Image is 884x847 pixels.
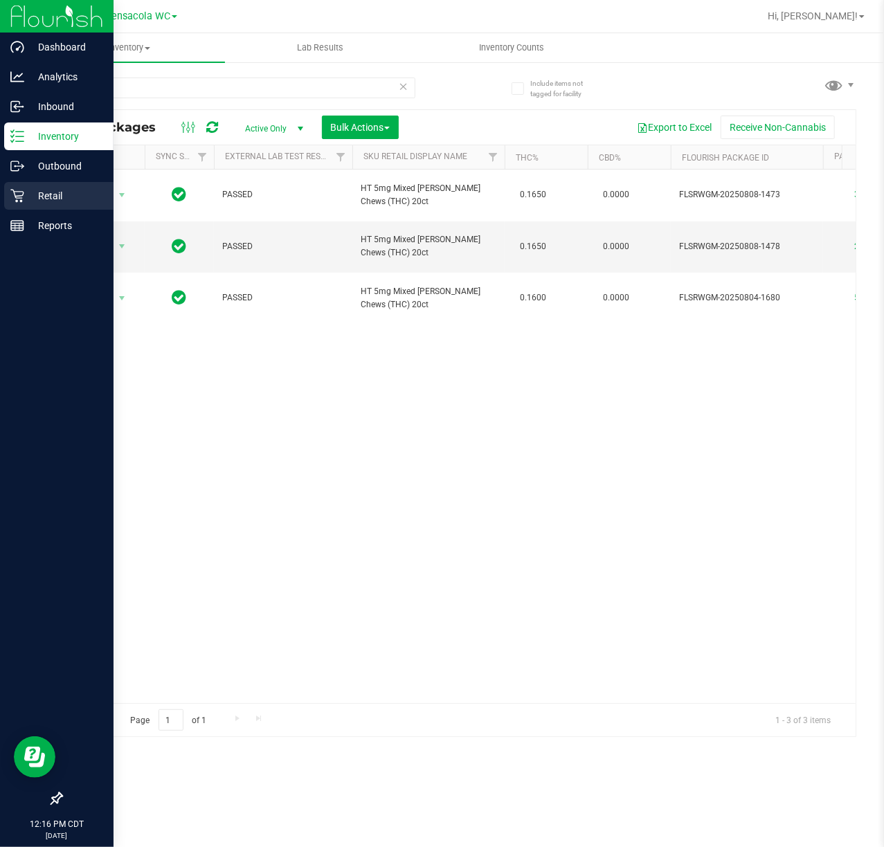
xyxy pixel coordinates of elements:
span: 0.1650 [513,237,553,257]
p: [DATE] [6,830,107,841]
span: select [114,289,131,308]
span: 0.1650 [513,185,553,205]
span: FLSRWGM-20250808-1473 [679,188,815,201]
p: Analytics [24,69,107,85]
span: Include items not tagged for facility [530,78,599,99]
a: Sku Retail Display Name [363,152,467,161]
p: Retail [24,188,107,204]
span: FLSRWGM-20250804-1680 [679,291,815,304]
a: Flourish Package ID [682,153,769,163]
inline-svg: Outbound [10,159,24,173]
span: PASSED [222,291,344,304]
span: FLSRWGM-20250808-1478 [679,240,815,253]
inline-svg: Inventory [10,129,24,143]
inline-svg: Retail [10,189,24,203]
a: Inventory Counts [416,33,608,62]
p: Inbound [24,98,107,115]
a: Filter [330,145,352,169]
a: CBD% [599,153,621,163]
span: Pensacola WC [105,10,170,22]
a: Filter [482,145,505,169]
p: Inventory [24,128,107,145]
button: Receive Non-Cannabis [721,116,835,139]
span: In Sync [172,288,187,307]
a: THC% [516,153,539,163]
button: Bulk Actions [322,116,399,139]
inline-svg: Inbound [10,100,24,113]
span: Inventory [33,42,225,54]
p: Reports [24,217,107,234]
span: HT 5mg Mixed [PERSON_NAME] Chews (THC) 20ct [361,233,496,259]
span: HT 5mg Mixed [PERSON_NAME] Chews (THC) 20ct [361,285,496,311]
span: PASSED [222,240,344,253]
span: Page of 1 [118,709,218,731]
span: 0.1600 [513,288,553,308]
span: PASSED [222,188,344,201]
a: Inventory [33,33,225,62]
inline-svg: Analytics [10,70,24,84]
inline-svg: Reports [10,219,24,233]
button: Export to Excel [628,116,721,139]
span: HT 5mg Mixed [PERSON_NAME] Chews (THC) 20ct [361,182,496,208]
span: 0.0000 [596,288,636,308]
a: External Lab Test Result [225,152,334,161]
span: 1 - 3 of 3 items [764,709,842,730]
span: In Sync [172,185,187,204]
span: Hi, [PERSON_NAME]! [768,10,858,21]
p: Outbound [24,158,107,174]
span: 0.0000 [596,237,636,257]
p: 12:16 PM CDT [6,818,107,830]
input: 1 [159,709,183,731]
span: All Packages [72,120,170,135]
span: Clear [399,78,408,95]
span: Lab Results [278,42,362,54]
a: Filter [191,145,214,169]
input: Search Package ID, Item Name, SKU, Lot or Part Number... [61,78,415,98]
span: Bulk Actions [331,122,390,133]
a: Sync Status [156,152,209,161]
a: Package ID [834,152,881,161]
span: select [114,237,131,256]
inline-svg: Dashboard [10,40,24,54]
iframe: Resource center [14,736,55,778]
p: Dashboard [24,39,107,55]
span: select [114,185,131,205]
a: Lab Results [225,33,417,62]
span: Inventory Counts [460,42,563,54]
span: 0.0000 [596,185,636,205]
span: In Sync [172,237,187,256]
